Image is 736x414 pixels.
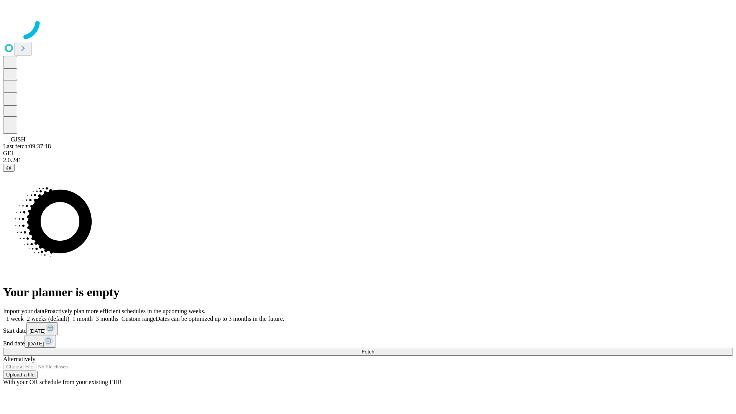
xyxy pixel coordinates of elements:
[3,143,51,149] span: Last fetch: 09:37:18
[6,315,24,322] span: 1 week
[3,157,733,164] div: 2.0.241
[3,335,733,348] div: End date
[96,315,118,322] span: 3 months
[72,315,93,322] span: 1 month
[3,150,733,157] div: GEI
[30,328,46,334] span: [DATE]
[3,285,733,299] h1: Your planner is empty
[156,315,284,322] span: Dates can be optimized up to 3 months in the future.
[11,136,25,143] span: GJSH
[3,371,38,379] button: Upload a file
[361,349,374,355] span: Fetch
[3,348,733,356] button: Fetch
[3,379,122,385] span: With your OR schedule from your existing EHR
[3,164,15,172] button: @
[27,315,69,322] span: 2 weeks (default)
[28,341,44,347] span: [DATE]
[3,308,44,314] span: Import your data
[25,335,56,348] button: [DATE]
[122,315,156,322] span: Custom range
[3,322,733,335] div: Start date
[26,322,58,335] button: [DATE]
[3,356,35,362] span: Alternatively
[44,308,205,314] span: Proactively plan more efficient schedules in the upcoming weeks.
[6,165,11,171] span: @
